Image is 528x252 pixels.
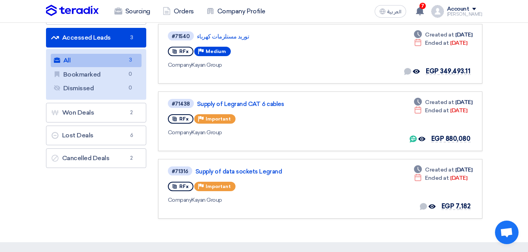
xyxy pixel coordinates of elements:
[168,129,192,136] span: Company
[426,68,470,75] span: EGP 349,493.11
[168,61,395,69] div: Kayan Group
[126,70,135,79] span: 0
[195,168,392,175] a: Supply of data sockets Legrand
[168,128,395,137] div: Kayan Group
[46,28,146,47] a: Accessed Leads3
[447,12,482,16] div: [PERSON_NAME]
[127,131,136,139] span: 6
[425,106,449,115] span: Ended at
[414,31,472,39] div: [DATE]
[425,31,454,39] span: Created at
[126,84,135,92] span: 0
[425,39,449,47] span: Ended at
[51,68,142,81] a: Bookmarked
[431,135,471,142] span: EGP 880,080
[414,166,472,174] div: [DATE]
[172,169,188,174] div: #71316
[206,184,231,189] span: Important
[447,6,469,13] div: Account
[206,49,226,54] span: Medium
[46,5,99,16] img: Teradix logo
[172,101,190,106] div: #71438
[206,116,231,122] span: Important
[425,98,454,106] span: Created at
[495,221,519,244] div: Open chat
[127,34,136,42] span: 3
[179,184,189,189] span: RFx
[51,54,142,67] a: All
[172,34,190,39] div: #71540
[179,116,189,122] span: RFx
[414,174,467,182] div: [DATE]
[425,166,454,174] span: Created at
[419,3,426,9] span: 7
[126,56,135,64] span: 3
[431,5,444,18] img: profile_test.png
[168,197,192,203] span: Company
[387,9,401,15] span: العربية
[168,196,394,204] div: Kayan Group
[197,100,394,108] a: Supply of Legrand CAT 6 cables
[425,174,449,182] span: Ended at
[375,5,406,18] button: العربية
[414,98,472,106] div: [DATE]
[46,148,146,168] a: Cancelled Deals2
[200,3,272,20] a: Company Profile
[414,106,467,115] div: [DATE]
[46,103,146,122] a: Won Deals2
[168,62,192,68] span: Company
[197,33,394,40] a: توريد مستلزمات كهرباء
[442,203,471,210] span: EGP 7,182
[156,3,200,20] a: Orders
[46,126,146,145] a: Lost Deals6
[414,39,467,47] div: [DATE]
[127,109,136,117] span: 2
[51,82,142,95] a: Dismissed
[179,49,189,54] span: RFx
[127,154,136,162] span: 2
[108,3,156,20] a: Sourcing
